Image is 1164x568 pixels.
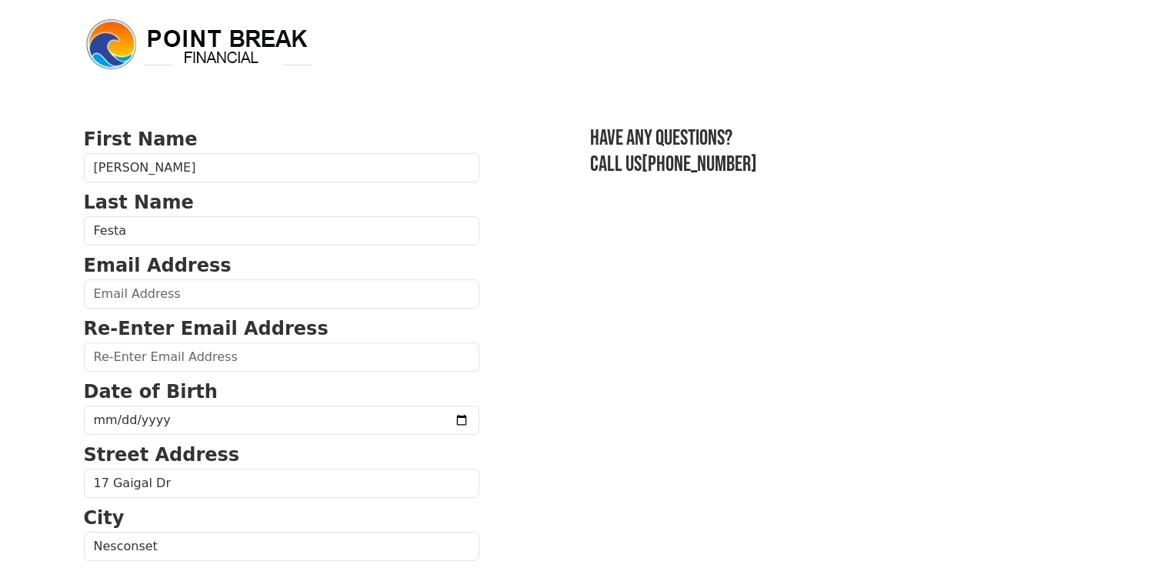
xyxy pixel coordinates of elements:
input: City [84,532,479,561]
strong: Date of Birth [84,381,218,403]
input: Last Name [84,216,479,246]
img: logo.png [84,17,315,72]
input: Email Address [84,279,479,309]
a: [PHONE_NUMBER] [642,152,757,177]
h3: Call us [590,152,1081,178]
h3: Have any questions? [590,125,1081,152]
input: First Name [84,153,479,182]
strong: Email Address [84,255,232,276]
strong: City [84,507,125,529]
input: Re-Enter Email Address [84,342,479,372]
strong: First Name [84,129,198,150]
input: Street Address [84,469,479,498]
strong: Re-Enter Email Address [84,318,329,339]
strong: Last Name [84,192,194,213]
strong: Street Address [84,444,240,466]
